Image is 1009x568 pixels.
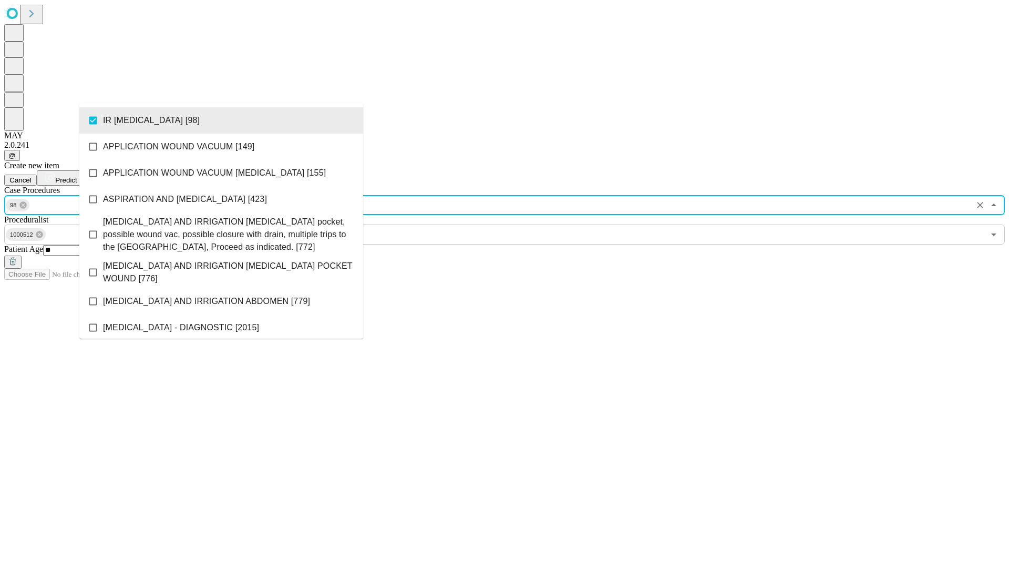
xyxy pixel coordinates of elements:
[9,176,32,184] span: Cancel
[103,193,267,206] span: ASPIRATION AND [MEDICAL_DATA] [423]
[6,199,29,211] div: 98
[4,245,43,253] span: Patient Age
[986,227,1001,242] button: Open
[986,198,1001,212] button: Close
[4,131,1005,140] div: MAY
[4,140,1005,150] div: 2.0.241
[4,215,48,224] span: Proceduralist
[103,321,259,334] span: [MEDICAL_DATA] - DIAGNOSTIC [2015]
[4,175,37,186] button: Cancel
[973,198,987,212] button: Clear
[103,295,310,308] span: [MEDICAL_DATA] AND IRRIGATION ABDOMEN [779]
[4,161,59,170] span: Create new item
[103,216,355,253] span: [MEDICAL_DATA] AND IRRIGATION [MEDICAL_DATA] pocket, possible wound vac, possible closure with dr...
[8,151,16,159] span: @
[4,150,20,161] button: @
[103,114,200,127] span: IR [MEDICAL_DATA] [98]
[103,167,326,179] span: APPLICATION WOUND VACUUM [MEDICAL_DATA] [155]
[6,228,46,241] div: 1000512
[55,176,77,184] span: Predict
[6,229,37,241] span: 1000512
[6,199,21,211] span: 98
[37,170,85,186] button: Predict
[103,140,254,153] span: APPLICATION WOUND VACUUM [149]
[4,186,60,195] span: Scheduled Procedure
[103,260,355,285] span: [MEDICAL_DATA] AND IRRIGATION [MEDICAL_DATA] POCKET WOUND [776]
